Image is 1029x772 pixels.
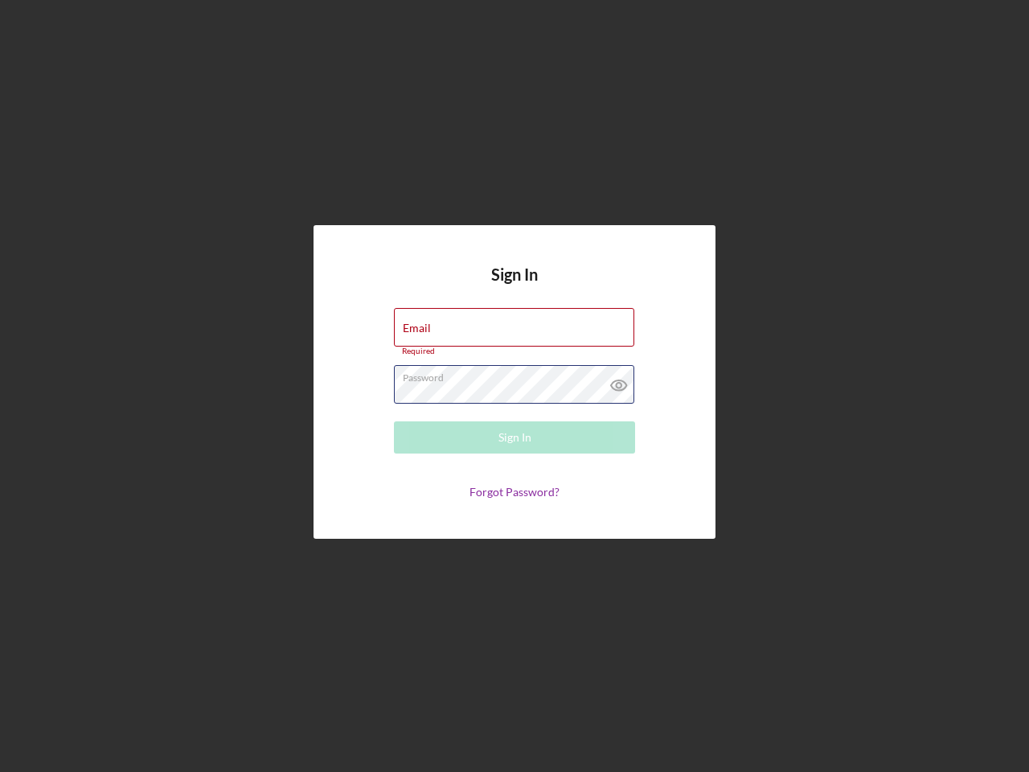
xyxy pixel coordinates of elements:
div: Required [394,347,635,356]
div: Sign In [498,421,531,454]
label: Email [403,322,431,335]
label: Password [403,366,634,384]
a: Forgot Password? [469,485,560,499]
button: Sign In [394,421,635,454]
h4: Sign In [491,265,538,308]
